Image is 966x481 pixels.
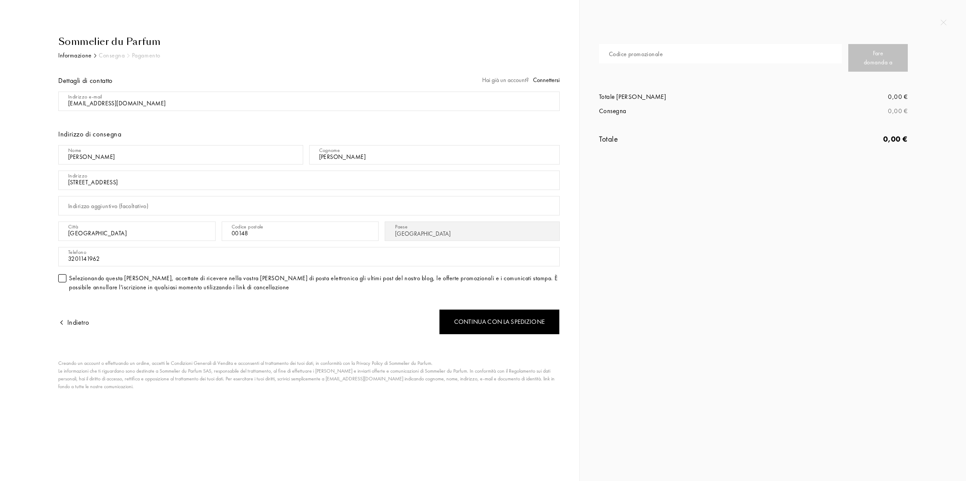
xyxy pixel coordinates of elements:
[753,106,908,116] div: 0,00 €
[68,202,148,211] div: Indirizzo aggiuntivo (facoltativo)
[58,76,113,86] div: Dettagli di contatto
[753,133,908,145] div: 0,00 €
[68,172,87,180] div: Indirizzo
[68,223,78,231] div: Città
[99,51,125,60] div: Consegna
[753,92,908,102] div: 0,00 €
[68,146,81,154] div: Nome
[533,76,560,84] span: Connettersi
[439,309,560,335] div: Continua con la spedizione
[58,129,560,139] div: Indirizzo di consegna
[482,76,560,85] div: Hai già un account?
[319,146,340,154] div: Cognome
[68,248,86,256] div: Telefono
[395,223,408,231] div: Paese
[599,92,753,102] div: Totale [PERSON_NAME]
[58,317,89,328] div: Indietro
[58,319,65,326] img: arrow.png
[232,223,263,231] div: Codice postale
[132,51,160,60] div: Pagamento
[68,93,102,101] div: Indirizzo e-mail
[599,133,753,145] div: Totale
[848,44,908,72] div: Fare domanda a
[58,35,560,49] div: Sommelier du Parfum
[58,51,92,60] div: Informazione
[599,106,753,116] div: Consegna
[609,50,663,59] div: Codice promozionale
[58,359,555,390] div: Creando un account o effettuando un ordine, accetti le Condizioni Generali di Vendita e acconsent...
[69,274,560,292] div: Selezionando questa [PERSON_NAME], accettate di ricevere nella vostra [PERSON_NAME] di posta elet...
[941,19,947,25] img: quit_onboard.svg
[94,54,97,58] img: arr_black.svg
[127,54,129,58] img: arr_grey.svg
